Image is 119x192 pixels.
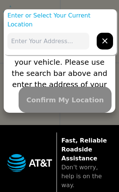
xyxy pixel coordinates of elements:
[26,95,104,105] span: Confirm My Location
[7,33,89,49] input: Enter Your Address...
[7,154,52,172] img: trx now logo
[9,45,110,101] p: We were unable to locate your vehicle. Please use the search bar above and enter the address of y...
[19,87,112,113] button: Confirm My Location
[61,164,102,189] span: Don't worry, help is on the way.
[4,11,117,29] p: Enter or Select Your Current Location
[97,33,113,49] button: chevron forward outline
[61,137,107,162] strong: Fast, Reliable Roadside Assistance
